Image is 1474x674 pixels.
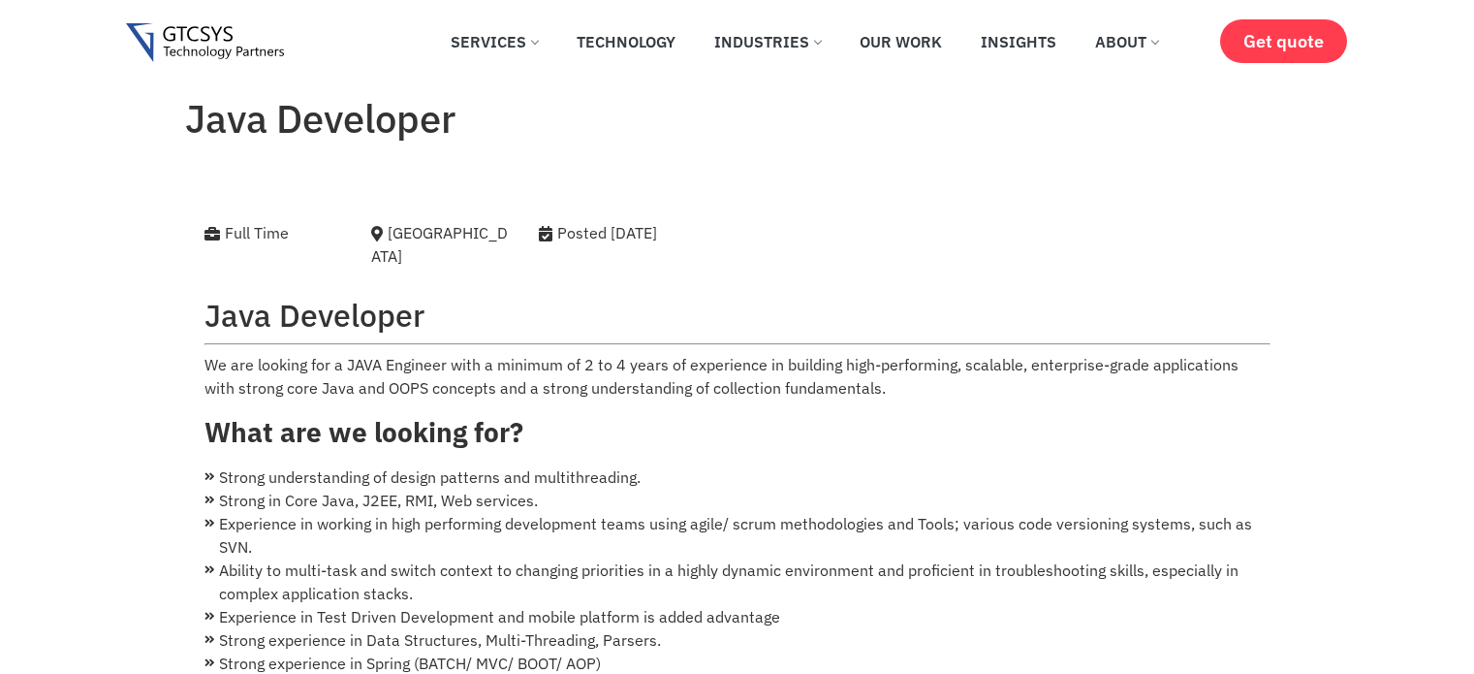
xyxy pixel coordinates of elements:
[204,221,343,244] div: Full Time
[126,23,284,63] img: Gtcsys logo
[185,95,1290,142] h1: Java Developer
[539,221,761,244] div: Posted [DATE]
[1081,20,1173,63] a: About
[562,20,690,63] a: Technology
[204,353,1270,400] p: We are looking for a JAVA Engineer with a minimum of 2 to 4 years of experience in building high-...
[204,414,523,450] strong: What are we looking for?
[1220,19,1347,63] a: Get quote
[204,512,1270,559] li: Experience in working in high performing development teams using agile/ scrum methodologies and T...
[436,20,552,63] a: Services
[204,489,1270,512] li: Strong in Core Java, J2EE, RMI, Web services.
[204,297,1270,334] h2: Java Developer
[204,465,1270,489] li: Strong understanding of design patterns and multithreading.
[204,559,1270,605] li: Ability to multi-task and switch context to changing priorities in a highly dynamic environment a...
[1243,31,1324,51] span: Get quote
[204,628,1270,652] li: Strong experience in Data Structures, Multi-Threading, Parsers.
[700,20,835,63] a: Industries
[845,20,957,63] a: Our Work
[966,20,1071,63] a: Insights
[371,221,510,268] div: [GEOGRAPHIC_DATA]
[204,605,1270,628] li: Experience in Test Driven Development and mobile platform is added advantage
